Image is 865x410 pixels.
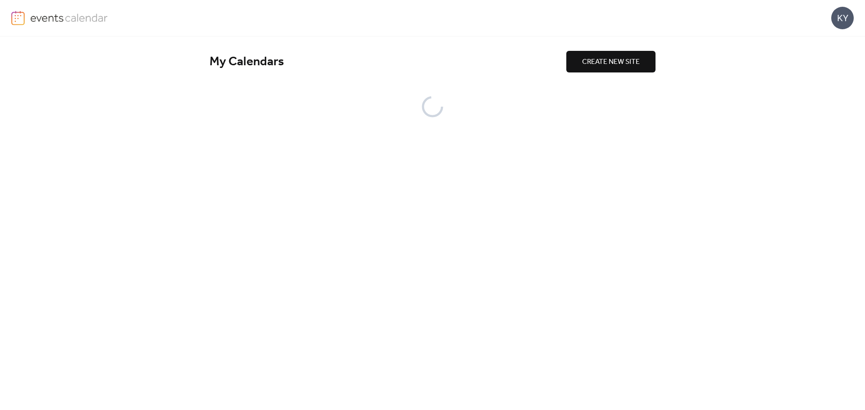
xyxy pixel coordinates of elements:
span: CREATE NEW SITE [582,57,640,68]
div: KY [831,7,854,29]
div: My Calendars [209,54,566,70]
img: logo [11,11,25,25]
img: logo-type [30,11,108,24]
button: CREATE NEW SITE [566,51,656,72]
